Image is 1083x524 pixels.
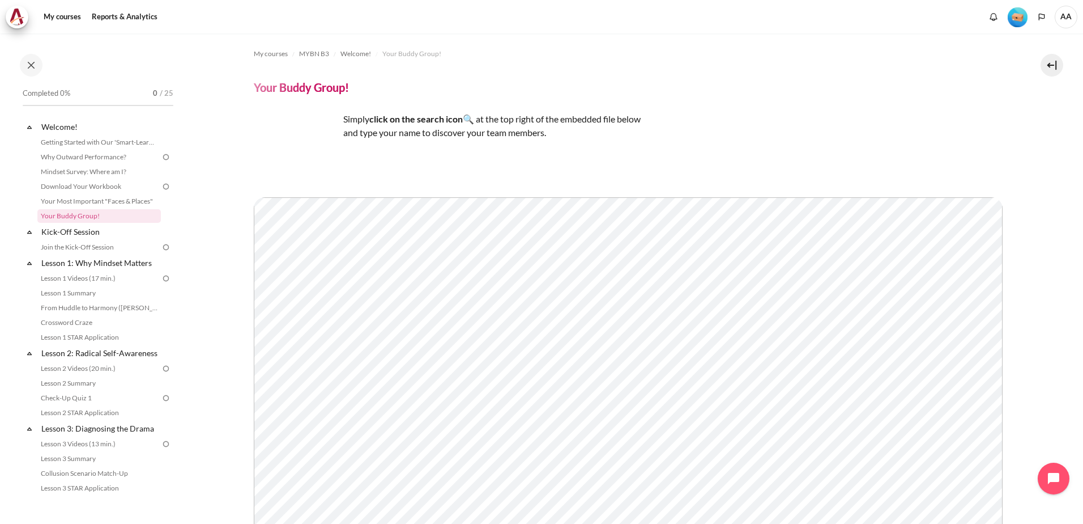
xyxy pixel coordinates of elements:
[37,391,161,405] a: Check-Up Quiz 1
[1055,6,1077,28] a: User menu
[37,362,161,375] a: Lesson 2 Videos (20 min.)
[37,272,161,285] a: Lesson 1 Videos (17 min.)
[254,47,288,61] a: My courses
[1003,6,1032,27] a: Level #1
[37,136,161,149] a: Getting Started with Our 'Smart-Learning' Platform
[161,439,171,449] img: To do
[153,88,157,99] span: 0
[160,88,173,99] span: / 25
[37,467,161,480] a: Collusion Scenario Match-Up
[37,150,161,164] a: Why Outward Performance?
[37,286,161,300] a: Lesson 1 Summary
[37,316,161,329] a: Crossword Craze
[37,437,161,451] a: Lesson 3 Videos (13 min.)
[24,257,35,269] span: Collapse
[1033,9,1050,26] button: Languages
[37,406,161,420] a: Lesson 2 STAR Application
[37,165,161,179] a: Mindset Survey: Where am I?
[382,47,441,61] a: Your Buddy Group!
[6,6,34,28] a: Architeck Architeck
[24,423,35,434] span: Collapse
[37,209,161,223] a: Your Buddy Group!
[40,255,161,271] a: Lesson 1: Why Mindset Matters
[382,49,441,59] span: Your Buddy Group!
[254,49,288,59] span: My courses
[340,47,371,61] a: Welcome!
[24,121,35,133] span: Collapse
[161,242,171,252] img: To do
[369,113,463,124] strong: click on the search icon
[23,88,70,99] span: Completed 0%
[299,49,329,59] span: MYBN B3
[1008,6,1027,27] div: Level #1
[340,49,371,59] span: Welcome!
[24,226,35,238] span: Collapse
[1008,7,1027,27] img: Level #1
[1055,6,1077,28] span: AA
[37,481,161,495] a: Lesson 3 STAR Application
[40,224,161,239] a: Kick-Off Session
[254,112,339,197] img: dsf
[40,345,161,361] a: Lesson 2: Radical Self-Awareness
[37,331,161,344] a: Lesson 1 STAR Application
[161,393,171,403] img: To do
[254,45,1003,63] nav: Navigation bar
[254,112,650,140] p: Simply 🔍 at the top right of the embedded file below and type your name to discover your team mem...
[299,47,329,61] a: MYBN B3
[161,364,171,374] img: To do
[40,119,161,134] a: Welcome!
[37,240,161,254] a: Join the Kick-Off Session
[40,421,161,436] a: Lesson 3: Diagnosing the Drama
[161,273,171,284] img: To do
[40,6,85,28] a: My courses
[37,377,161,390] a: Lesson 2 Summary
[37,195,161,208] a: Your Most Important "Faces & Places"
[254,80,349,95] h4: Your Buddy Group!
[161,152,171,162] img: To do
[37,180,161,193] a: Download Your Workbook
[985,9,1002,26] div: Show notification window with no new notifications
[9,9,25,26] img: Architeck
[88,6,161,28] a: Reports & Analytics
[161,181,171,192] img: To do
[37,301,161,315] a: From Huddle to Harmony ([PERSON_NAME]'s Story)
[37,452,161,466] a: Lesson 3 Summary
[24,348,35,359] span: Collapse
